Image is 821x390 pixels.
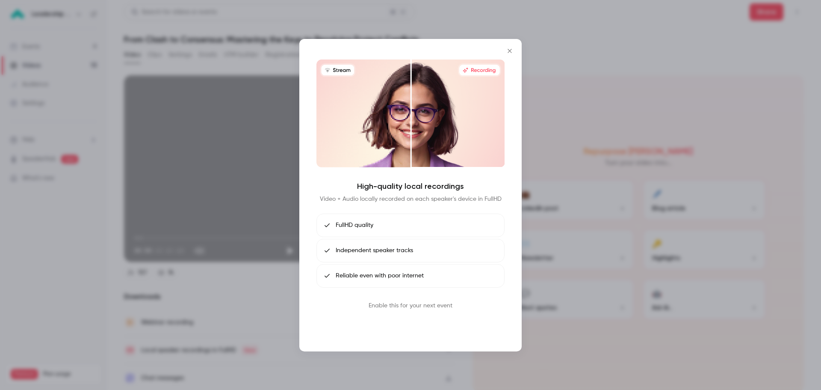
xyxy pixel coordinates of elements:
[336,271,424,280] span: Reliable even with poor internet
[357,181,464,191] h4: High-quality local recordings
[336,246,413,255] span: Independent speaker tracks
[336,221,373,230] span: FullHD quality
[369,301,452,310] p: Enable this for your next event
[501,42,518,59] button: Close
[388,317,433,334] button: Book call
[320,195,502,203] p: Video + Audio locally recorded on each speaker's device in FullHD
